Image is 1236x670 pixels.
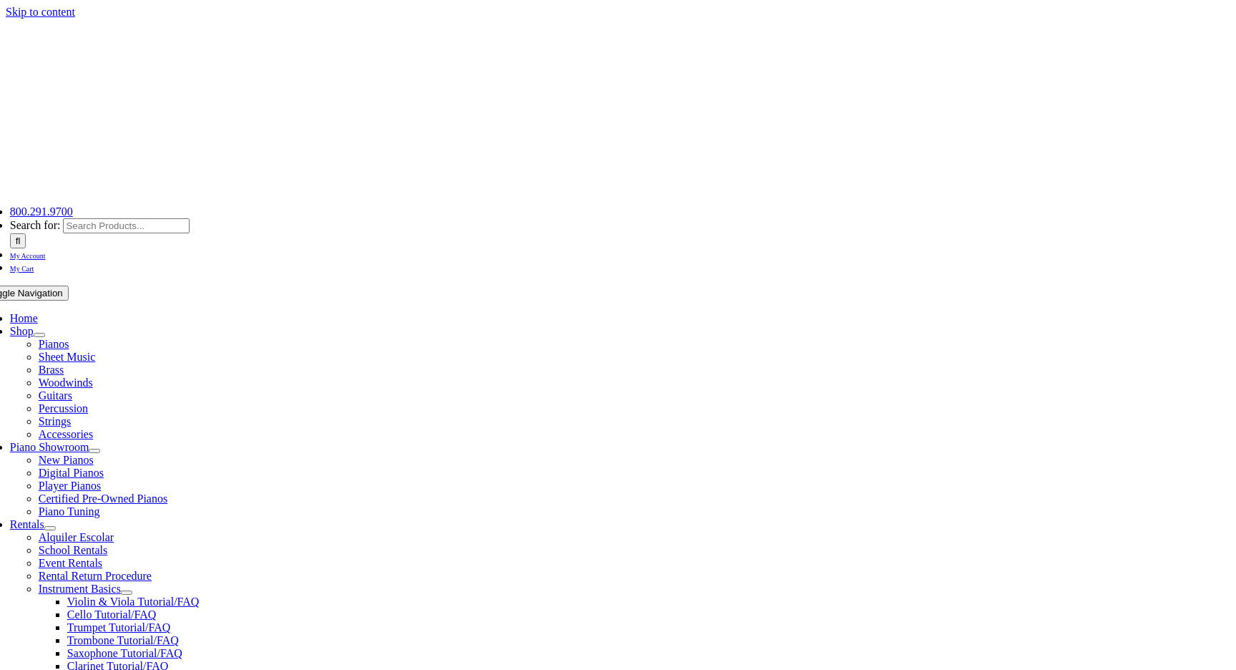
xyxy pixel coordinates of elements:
a: Trombone Tutorial/FAQ [67,634,179,646]
a: My Cart [10,261,34,273]
a: Event Rentals [39,557,102,569]
span: Search for: [10,219,61,231]
a: Rentals [10,518,44,530]
a: 800.291.9700 [10,205,73,218]
a: Saxophone Tutorial/FAQ [67,647,182,659]
a: Woodwinds [39,377,93,389]
button: Open submenu of Piano Showroom [89,449,100,453]
input: Search [10,233,26,248]
input: Search Products... [63,218,190,233]
a: Piano Tuning [39,505,100,518]
a: Instrument Basics [39,583,121,595]
a: Alquiler Escolar [39,531,114,543]
a: New Pianos [39,454,94,466]
a: Percussion [39,402,88,414]
span: My Account [10,252,46,260]
a: Sheet Music [39,351,96,363]
span: My Cart [10,265,34,273]
a: Violin & Viola Tutorial/FAQ [67,596,200,608]
button: Open submenu of Shop [34,333,45,337]
a: Piano Showroom [10,441,89,453]
a: Shop [10,325,34,337]
button: Open submenu of Rentals [44,526,56,530]
a: Pianos [39,338,69,350]
a: Skip to content [6,6,75,18]
button: Open submenu of Instrument Basics [121,591,132,595]
a: Home [10,312,38,324]
a: Player Pianos [39,480,102,492]
a: Trumpet Tutorial/FAQ [67,621,170,633]
a: Cello Tutorial/FAQ [67,608,157,621]
a: Strings [39,415,71,427]
a: Digital Pianos [39,467,104,479]
a: My Account [10,248,46,261]
a: Brass [39,364,64,376]
a: School Rentals [39,544,107,556]
a: Rental Return Procedure [39,570,152,582]
a: Guitars [39,389,72,402]
a: Certified Pre-Owned Pianos [39,492,167,505]
a: Accessories [39,428,93,440]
